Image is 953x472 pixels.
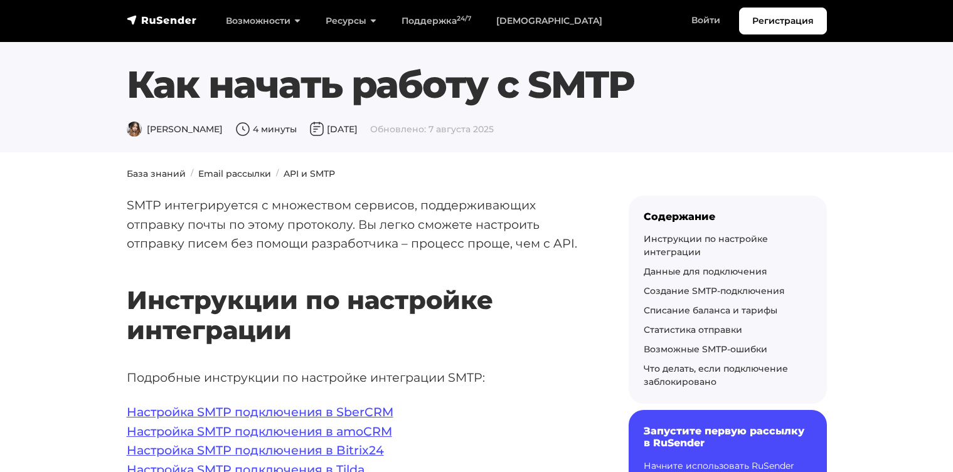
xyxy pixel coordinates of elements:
[309,122,324,137] img: Дата публикации
[127,168,186,179] a: База знаний
[644,363,788,387] a: Что делать, если подключение заблокировано
[389,8,484,34] a: Поддержка24/7
[213,8,313,34] a: Возможности
[644,211,812,223] div: Содержание
[127,14,197,26] img: RuSender
[235,122,250,137] img: Время чтения
[644,285,785,296] a: Создание SMTP-подключения
[457,14,471,23] sup: 24/7
[127,196,588,253] p: SMTP интегрируется с множеством сервисов, поддерживающих отправку почты по этому протоколу. Вы ле...
[679,8,733,33] a: Войти
[644,305,777,316] a: Списание баланса и тарифы
[127,62,827,107] h1: Как начать работу с SMTP
[127,443,384,458] a: Настройка SMTP подключения в Bitrix24
[127,424,392,439] a: Настройка SMTP подключения в amoCRM
[235,123,297,135] span: 4 минуты
[739,8,827,34] a: Регистрация
[313,8,389,34] a: Ресурсы
[284,168,335,179] a: API и SMTP
[119,167,834,181] nav: breadcrumb
[127,404,393,419] a: Настройка SMTP подключения в SberCRM
[644,233,768,258] a: Инструкции по настройке интеграции
[198,168,271,179] a: Email рассылки
[370,123,494,135] span: Обновлено: 7 августа 2025
[644,425,812,449] h6: Запустите первую рассылку в RuSender
[309,123,358,135] span: [DATE]
[644,324,742,335] a: Статистика отправки
[127,123,223,135] span: [PERSON_NAME]
[484,8,615,34] a: [DEMOGRAPHIC_DATA]
[127,368,588,387] p: Подробные инструкции по настройке интеграции SMTP:
[644,344,767,355] a: Возможные SMTP-ошибки
[644,266,767,277] a: Данные для подключения
[127,248,588,345] h2: Инструкции по настройке интеграции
